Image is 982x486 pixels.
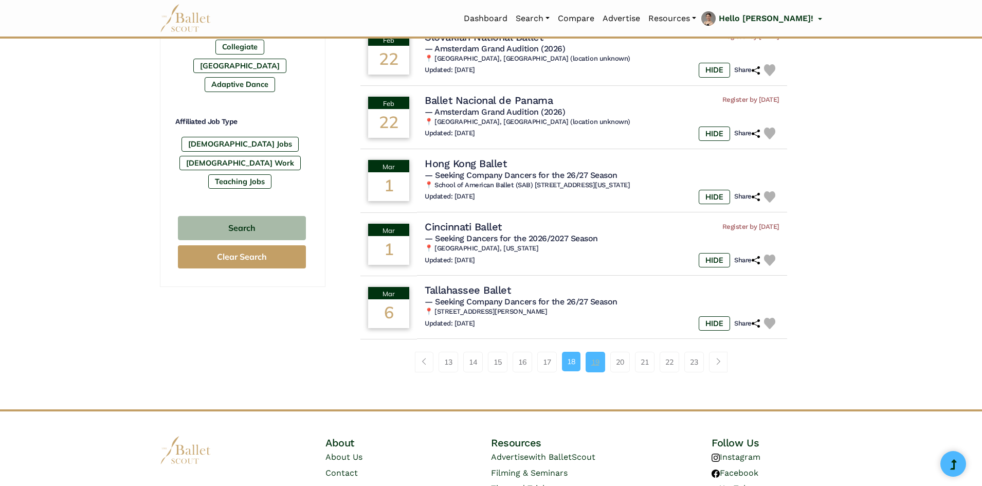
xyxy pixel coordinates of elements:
[712,468,758,478] a: Facebook
[712,452,760,462] a: Instagram
[719,12,813,25] p: Hello [PERSON_NAME]!
[660,352,679,372] a: 22
[699,316,730,331] label: HIDE
[701,11,716,29] img: profile picture
[513,352,532,372] a: 16
[178,216,306,240] button: Search
[425,66,475,75] h6: Updated: [DATE]
[699,127,730,141] label: HIDE
[425,55,779,63] h6: 📍 [GEOGRAPHIC_DATA], [GEOGRAPHIC_DATA] (location unknown)
[425,192,475,201] h6: Updated: [DATE]
[215,40,264,54] label: Collegiate
[325,452,362,462] a: About Us
[425,220,502,233] h4: Cincinnati Ballet
[193,59,286,73] label: [GEOGRAPHIC_DATA]
[699,253,730,267] label: HIDE
[439,352,458,372] a: 13
[734,256,760,265] h6: Share
[179,156,301,170] label: [DEMOGRAPHIC_DATA] Work
[699,190,730,204] label: HIDE
[425,308,779,316] h6: 📍 [STREET_ADDRESS][PERSON_NAME]
[635,352,654,372] a: 21
[712,454,720,462] img: instagram logo
[491,436,657,449] h4: Resources
[460,8,512,29] a: Dashboard
[178,245,306,268] button: Clear Search
[208,174,271,189] label: Teaching Jobs
[425,157,506,170] h4: Hong Kong Ballet
[425,297,617,307] span: — Seeking Company Dancers for the 26/27 Season
[722,96,779,104] span: Register by [DATE]
[160,436,211,464] img: logo
[699,63,730,77] label: HIDE
[529,452,595,462] span: with BalletScout
[463,352,483,372] a: 14
[368,172,409,201] div: 1
[712,436,822,449] h4: Follow Us
[562,352,580,371] a: 18
[425,181,779,190] h6: 📍 School of American Ballet (SAB) [STREET_ADDRESS][US_STATE]
[537,352,557,372] a: 17
[734,319,760,328] h6: Share
[734,192,760,201] h6: Share
[368,287,409,299] div: Mar
[512,8,554,29] a: Search
[368,33,409,46] div: Feb
[425,256,475,265] h6: Updated: [DATE]
[205,77,275,92] label: Adaptive Dance
[684,352,704,372] a: 23
[425,118,779,127] h6: 📍 [GEOGRAPHIC_DATA], [GEOGRAPHIC_DATA] (location unknown)
[425,107,565,117] span: — Amsterdam Grand Audition (2026)
[425,44,565,53] span: — Amsterdam Grand Audition (2026)
[734,66,760,75] h6: Share
[644,8,700,29] a: Resources
[368,224,409,236] div: Mar
[425,129,475,138] h6: Updated: [DATE]
[712,470,720,478] img: facebook logo
[491,452,595,462] a: Advertisewith BalletScout
[610,352,630,372] a: 20
[586,352,605,372] a: 19
[415,352,733,372] nav: Page navigation example
[325,436,436,449] h4: About
[700,10,822,27] a: profile picture Hello [PERSON_NAME]!
[181,137,299,151] label: [DEMOGRAPHIC_DATA] Jobs
[425,94,553,107] h4: Ballet Nacional de Panama
[425,283,511,297] h4: Tallahassee Ballet
[368,109,409,138] div: 22
[425,244,779,253] h6: 📍 [GEOGRAPHIC_DATA], [US_STATE]
[368,46,409,75] div: 22
[598,8,644,29] a: Advertise
[491,468,568,478] a: Filming & Seminars
[175,117,308,127] h4: Affiliated Job Type
[425,233,598,243] span: — Seeking Dancers for the 2026/2027 Season
[325,468,358,478] a: Contact
[368,299,409,328] div: 6
[368,160,409,172] div: Mar
[488,352,507,372] a: 15
[722,223,779,231] span: Register by [DATE]
[368,97,409,109] div: Feb
[368,236,409,265] div: 1
[734,129,760,138] h6: Share
[425,319,475,328] h6: Updated: [DATE]
[554,8,598,29] a: Compare
[425,170,617,180] span: — Seeking Company Dancers for the 26/27 Season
